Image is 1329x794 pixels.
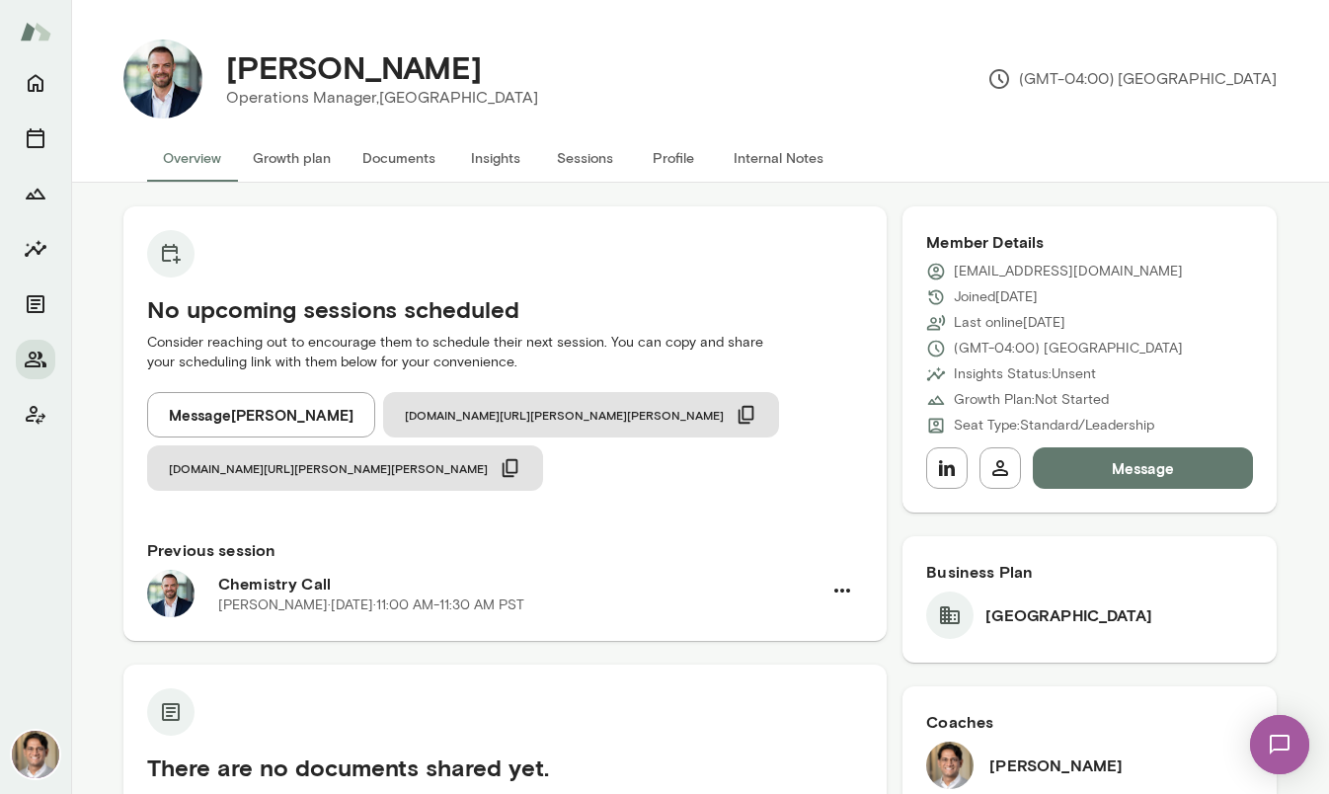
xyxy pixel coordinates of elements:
[147,293,863,325] h5: No upcoming sessions scheduled
[1033,447,1253,489] button: Message
[218,572,821,595] h6: Chemistry Call
[954,339,1183,358] p: (GMT-04:00) [GEOGRAPHIC_DATA]
[926,230,1253,254] h6: Member Details
[926,742,974,789] img: Vijay Rajendran
[147,134,237,182] button: Overview
[954,390,1109,410] p: Growth Plan: Not Started
[16,395,55,435] button: Client app
[954,416,1154,436] p: Seat Type: Standard/Leadership
[954,364,1096,384] p: Insights Status: Unsent
[629,134,718,182] button: Profile
[989,754,1123,777] h6: [PERSON_NAME]
[926,560,1253,584] h6: Business Plan
[147,752,863,783] h5: There are no documents shared yet.
[16,174,55,213] button: Growth Plan
[16,284,55,324] button: Documents
[954,287,1038,307] p: Joined [DATE]
[147,392,375,437] button: Message[PERSON_NAME]
[123,40,202,119] img: Joshua Demers
[985,603,1152,627] h6: [GEOGRAPHIC_DATA]
[954,313,1065,333] p: Last online [DATE]
[147,333,863,372] p: Consider reaching out to encourage them to schedule their next session. You can copy and share yo...
[237,134,347,182] button: Growth plan
[16,229,55,269] button: Insights
[169,460,488,476] span: [DOMAIN_NAME][URL][PERSON_NAME][PERSON_NAME]
[226,86,538,110] p: Operations Manager, [GEOGRAPHIC_DATA]
[540,134,629,182] button: Sessions
[987,67,1277,91] p: (GMT-04:00) [GEOGRAPHIC_DATA]
[451,134,540,182] button: Insights
[718,134,839,182] button: Internal Notes
[954,262,1183,281] p: [EMAIL_ADDRESS][DOMAIN_NAME]
[218,595,524,615] p: [PERSON_NAME] · [DATE] · 11:00 AM-11:30 AM PST
[147,538,863,562] h6: Previous session
[12,731,59,778] img: Vijay Rajendran
[20,13,51,50] img: Mento
[16,340,55,379] button: Members
[405,407,724,423] span: [DOMAIN_NAME][URL][PERSON_NAME][PERSON_NAME]
[16,63,55,103] button: Home
[383,392,779,437] button: [DOMAIN_NAME][URL][PERSON_NAME][PERSON_NAME]
[226,48,482,86] h4: [PERSON_NAME]
[16,119,55,158] button: Sessions
[147,445,543,491] button: [DOMAIN_NAME][URL][PERSON_NAME][PERSON_NAME]
[926,710,1253,734] h6: Coaches
[347,134,451,182] button: Documents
